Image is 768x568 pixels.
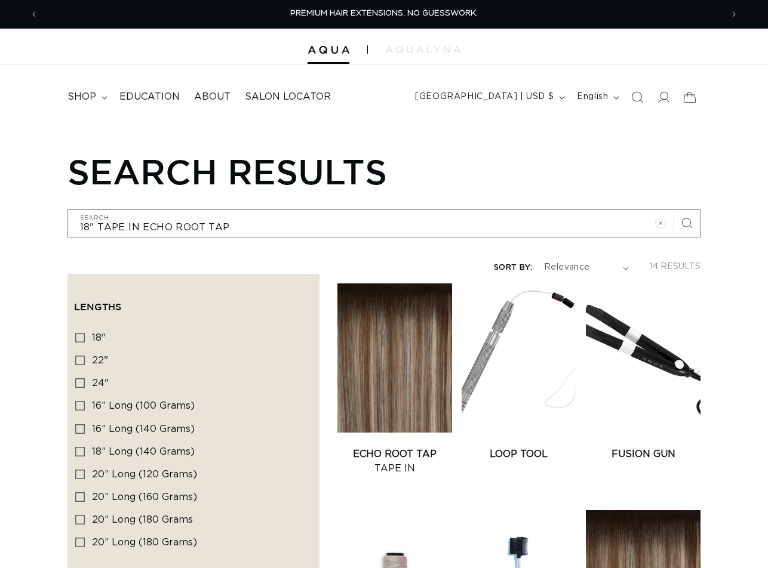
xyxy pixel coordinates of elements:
[92,447,195,456] span: 18” Long (140 grams)
[194,91,231,103] span: About
[67,91,96,103] span: shop
[337,447,452,476] a: Echo Root Tap Tape In
[238,84,338,110] a: Salon Locator
[67,151,701,192] h1: Search results
[462,447,576,461] a: Loop Tool
[245,91,331,103] span: Salon Locator
[21,3,47,26] button: Previous announcement
[187,84,238,110] a: About
[92,515,193,524] span: 20” Long (180 grams
[60,84,112,110] summary: shop
[112,84,187,110] a: Education
[721,3,747,26] button: Next announcement
[74,301,121,312] span: Lengths
[290,10,478,17] span: PREMIUM HAIR EXTENSIONS. NO GUESSWORK.
[415,91,554,103] span: [GEOGRAPHIC_DATA] | USD $
[92,492,197,502] span: 20” Long (160 grams)
[92,401,195,410] span: 16” Long (100 grams)
[386,46,460,53] img: aqualyna.com
[92,470,197,479] span: 20” Long (120 grams)
[647,210,674,236] button: Clear search term
[92,333,106,342] span: 18"
[577,91,608,103] span: English
[119,91,180,103] span: Education
[68,210,701,237] input: Search
[674,210,700,236] button: Search
[308,46,349,54] img: Aqua Hair Extensions
[624,84,650,110] summary: Search
[92,538,197,547] span: 20” Long (180 grams)
[92,356,108,365] span: 22"
[570,86,624,109] button: English
[494,264,532,271] label: Sort by:
[408,86,570,109] button: [GEOGRAPHIC_DATA] | USD $
[74,280,313,323] summary: Lengths (0 selected)
[586,447,701,461] a: Fusion Gun
[650,263,701,271] span: 14 results
[92,378,109,388] span: 24"
[92,424,195,434] span: 16” Long (140 grams)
